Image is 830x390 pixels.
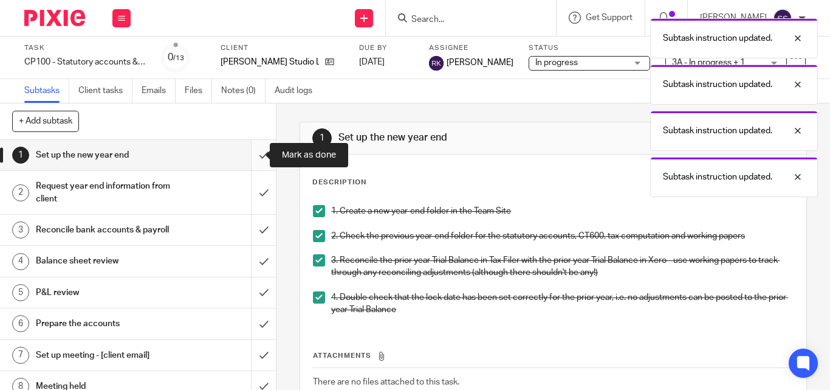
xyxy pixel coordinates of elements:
[36,315,171,333] h1: Prepare the accounts
[12,284,29,301] div: 5
[331,230,794,242] p: 2. Check the previous year-end folder for the statutory accounts, CT600, tax computation and work...
[331,254,794,279] p: 3. Reconcile the prior year Trial Balance in Tax Filer with the prior year Trial Balance in Xero ...
[36,177,171,208] h1: Request year end information from client
[338,131,579,144] h1: Set up the new year end
[359,43,414,53] label: Due by
[663,171,772,183] p: Subtask instruction updated.
[331,205,794,217] p: 1. Create a new year-end folder in the Team Site
[312,178,366,187] p: Description
[185,79,212,103] a: Files
[12,347,29,364] div: 7
[410,15,520,26] input: Search
[313,352,371,359] span: Attachments
[221,43,344,53] label: Client
[12,111,79,131] button: + Add subtask
[36,221,171,239] h1: Reconcile bank accounts & payroll
[313,378,459,386] span: There are no files attached to this task.
[331,291,794,316] p: 4. Double check that the lock date has been set correctly for the prior year, i.e. no adjustments...
[24,10,85,26] img: Pixie
[12,184,29,201] div: 2
[773,9,792,28] img: svg%3E
[36,284,171,302] h1: P&L review
[12,221,29,239] div: 3
[12,253,29,270] div: 4
[24,79,69,103] a: Subtasks
[24,56,146,68] div: CP100 - Statutory accounts &amp; tax return - September 2025
[663,32,772,44] p: Subtask instruction updated.
[173,55,184,61] small: /13
[36,346,171,364] h1: Set up meeting - [client email]
[36,252,171,270] h1: Balance sheet review
[275,79,321,103] a: Audit logs
[168,50,184,64] div: 0
[359,58,385,66] span: [DATE]
[663,78,772,91] p: Subtask instruction updated.
[142,79,176,103] a: Emails
[221,79,266,103] a: Notes (0)
[24,56,146,68] div: CP100 - Statutory accounts & tax return - [DATE]
[663,125,772,137] p: Subtask instruction updated.
[12,147,29,164] div: 1
[78,79,132,103] a: Client tasks
[36,146,171,164] h1: Set up the new year end
[221,56,319,68] p: [PERSON_NAME] Studio Ltd
[24,43,146,53] label: Task
[12,315,29,332] div: 6
[312,128,332,148] div: 1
